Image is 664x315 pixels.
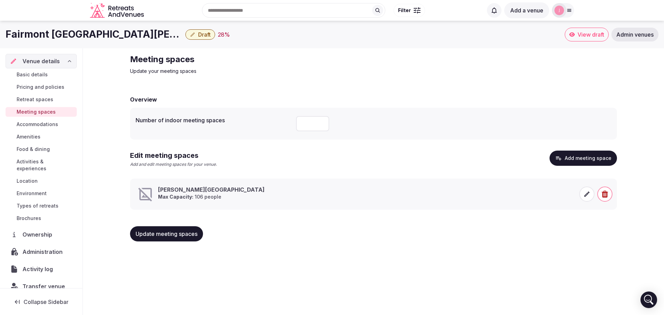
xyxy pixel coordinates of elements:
[17,84,64,90] span: Pricing and policies
[130,151,217,160] h2: Edit meeting spaces
[6,107,77,117] a: Meeting spaces
[6,144,77,154] a: Food & dining
[17,108,56,115] span: Meeting spaces
[17,178,38,184] span: Location
[17,202,58,209] span: Types of retreats
[22,282,65,290] span: Transfer venue
[6,189,77,198] a: Environment
[158,194,193,200] strong: Max Capacity:
[6,213,77,223] a: Brochures
[130,68,362,75] p: Update your meeting spaces
[6,28,183,41] h1: Fairmont [GEOGRAPHIC_DATA][PERSON_NAME]
[6,201,77,211] a: Types of retreats
[17,190,47,197] span: Environment
[554,6,564,15] img: jen-7867
[6,70,77,79] a: Basic details
[17,121,58,128] span: Accommodations
[130,162,217,168] p: Add and edit meeting spaces for your venue.
[22,265,56,273] span: Activity log
[6,245,77,259] a: Administration
[565,28,609,41] a: View draft
[6,157,77,173] a: Activities & experiences
[578,31,604,38] span: View draft
[198,31,211,38] span: Draft
[6,120,77,129] a: Accommodations
[6,132,77,142] a: Amenities
[616,31,654,38] span: Admin venues
[17,133,40,140] span: Amenities
[218,30,230,39] div: 28 %
[17,146,50,153] span: Food & dining
[17,96,53,103] span: Retreat spaces
[130,226,203,241] button: Update meeting spaces
[640,292,657,308] div: Open Intercom Messenger
[17,158,74,172] span: Activities & experiences
[90,3,145,18] svg: Retreats and Venues company logo
[504,2,549,18] button: Add a venue
[130,54,362,65] h2: Meeting spaces
[24,298,68,305] span: Collapse Sidebar
[136,230,197,237] span: Update meeting spaces
[158,186,265,193] h3: [PERSON_NAME][GEOGRAPHIC_DATA]
[6,82,77,92] a: Pricing and policies
[550,151,617,166] button: Add meeting space
[17,215,41,222] span: Brochures
[17,71,48,78] span: Basic details
[6,227,77,242] a: Ownership
[6,279,77,294] button: Transfer venue
[22,230,55,239] span: Ownership
[130,95,157,104] h2: Overview
[185,29,215,40] button: Draft
[6,262,77,276] a: Activity log
[6,95,77,104] a: Retreat spaces
[394,4,425,17] button: Filter
[504,7,549,14] a: Add a venue
[398,7,411,14] span: Filter
[158,193,265,200] p: 106 people
[611,28,658,41] a: Admin venues
[136,117,290,123] label: Number of indoor meeting spaces
[218,30,230,39] button: 28%
[6,294,77,309] button: Collapse Sidebar
[22,248,65,256] span: Administration
[90,3,145,18] a: Visit the homepage
[22,57,60,65] span: Venue details
[6,176,77,186] a: Location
